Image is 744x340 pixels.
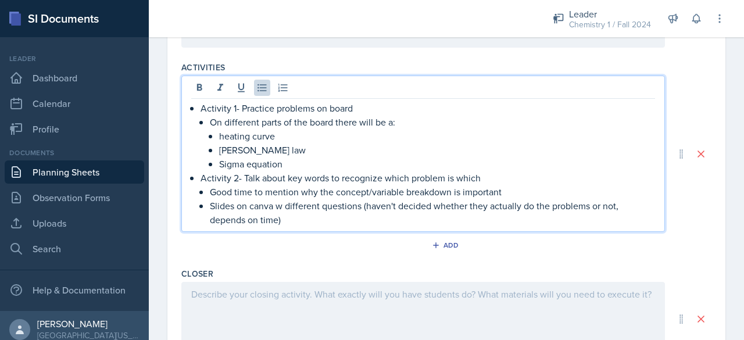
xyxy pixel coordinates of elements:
[5,117,144,141] a: Profile
[569,7,651,21] div: Leader
[428,237,466,254] button: Add
[181,62,226,73] label: Activities
[210,185,655,199] p: Good time to mention why the concept/variable breakdown is important
[5,237,144,260] a: Search
[5,53,144,64] div: Leader
[210,199,655,227] p: Slides on canva w different questions (haven't decided whether they actually do the problems or n...
[181,268,213,280] label: Closer
[219,129,655,143] p: heating curve
[201,171,655,185] p: Activity 2- Talk about key words to recognize which problem is which
[5,186,144,209] a: Observation Forms
[210,115,655,129] p: On different parts of the board there will be a:
[219,157,655,171] p: Sigma equation
[219,143,655,157] p: [PERSON_NAME] law
[569,19,651,31] div: Chemistry 1 / Fall 2024
[434,241,459,250] div: Add
[5,66,144,90] a: Dashboard
[5,278,144,302] div: Help & Documentation
[5,92,144,115] a: Calendar
[201,101,655,115] p: Activity 1- Practice problems on board
[5,212,144,235] a: Uploads
[5,148,144,158] div: Documents
[5,160,144,184] a: Planning Sheets
[37,318,139,330] div: [PERSON_NAME]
